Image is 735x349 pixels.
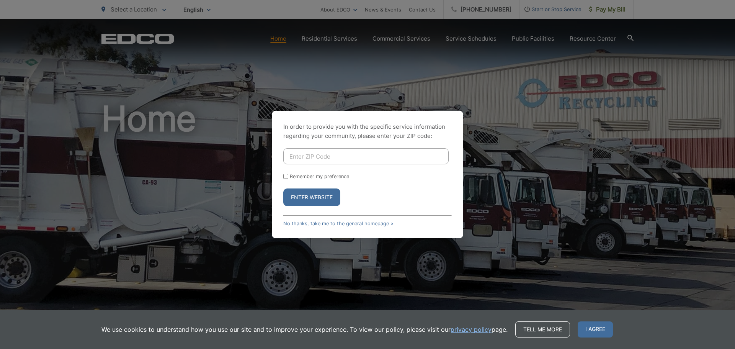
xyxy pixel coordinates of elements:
[283,122,452,141] p: In order to provide you with the specific service information regarding your community, please en...
[283,221,394,226] a: No thanks, take me to the general homepage >
[101,325,508,334] p: We use cookies to understand how you use our site and to improve your experience. To view our pol...
[283,148,449,164] input: Enter ZIP Code
[290,174,349,179] label: Remember my preference
[578,321,613,338] span: I agree
[451,325,492,334] a: privacy policy
[283,188,340,206] button: Enter Website
[515,321,570,338] a: Tell me more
